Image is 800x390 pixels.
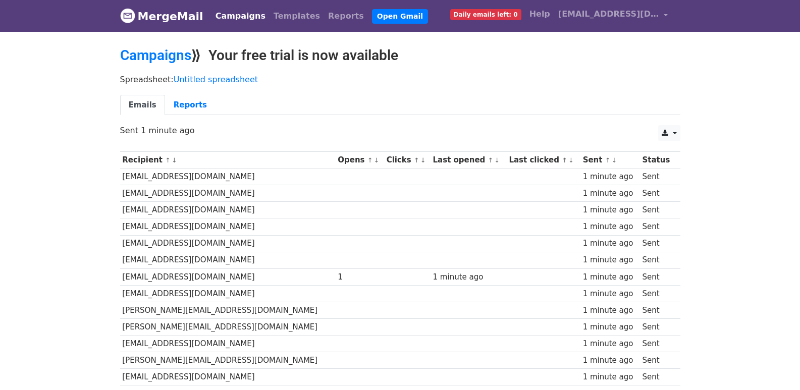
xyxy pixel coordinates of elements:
a: ↓ [374,156,379,164]
a: Emails [120,95,165,116]
td: Sent [640,336,675,352]
a: ↑ [367,156,373,164]
div: 1 minute ago [583,171,637,183]
td: [EMAIL_ADDRESS][DOMAIN_NAME] [120,218,336,235]
td: [PERSON_NAME][EMAIL_ADDRESS][DOMAIN_NAME] [120,352,336,369]
div: 1 minute ago [583,204,637,216]
td: [EMAIL_ADDRESS][DOMAIN_NAME] [120,202,336,218]
td: Sent [640,285,675,302]
th: Recipient [120,152,336,169]
a: ↑ [165,156,171,164]
td: [EMAIL_ADDRESS][DOMAIN_NAME] [120,252,336,268]
td: [EMAIL_ADDRESS][DOMAIN_NAME] [120,336,336,352]
td: [EMAIL_ADDRESS][DOMAIN_NAME] [120,169,336,185]
div: 1 minute ago [583,355,637,366]
td: [EMAIL_ADDRESS][DOMAIN_NAME] [120,268,336,285]
span: Daily emails left: 0 [450,9,521,20]
a: Untitled spreadsheet [174,75,258,84]
th: Sent [580,152,640,169]
a: ↑ [414,156,419,164]
div: 1 minute ago [583,321,637,333]
a: [EMAIL_ADDRESS][DOMAIN_NAME] [554,4,672,28]
div: 1 minute ago [583,338,637,350]
td: Sent [640,218,675,235]
a: ↓ [568,156,574,164]
span: [EMAIL_ADDRESS][DOMAIN_NAME] [558,8,659,20]
a: ↓ [420,156,426,164]
div: 1 minute ago [583,188,637,199]
div: 1 [338,271,382,283]
p: Sent 1 minute ago [120,125,680,136]
div: 1 minute ago [583,288,637,300]
td: [EMAIL_ADDRESS][DOMAIN_NAME] [120,235,336,252]
td: Sent [640,302,675,318]
th: Clicks [384,152,431,169]
td: Sent [640,235,675,252]
div: 1 minute ago [583,305,637,316]
a: Templates [270,6,324,26]
td: [EMAIL_ADDRESS][DOMAIN_NAME] [120,369,336,385]
td: [PERSON_NAME][EMAIL_ADDRESS][DOMAIN_NAME] [120,302,336,318]
a: Help [525,4,554,24]
img: MergeMail logo [120,8,135,23]
td: [EMAIL_ADDRESS][DOMAIN_NAME] [120,185,336,202]
a: ↑ [562,156,567,164]
a: ↓ [172,156,177,164]
td: Sent [640,352,675,369]
div: 1 minute ago [583,271,637,283]
div: 1 minute ago [583,221,637,233]
a: Reports [324,6,368,26]
div: 1 minute ago [583,254,637,266]
td: Sent [640,319,675,336]
div: 1 minute ago [583,371,637,383]
a: Open Gmail [372,9,428,24]
td: Sent [640,169,675,185]
th: Opens [335,152,384,169]
p: Spreadsheet: [120,74,680,85]
td: Sent [640,268,675,285]
a: MergeMail [120,6,203,27]
a: Daily emails left: 0 [446,4,525,24]
div: 1 minute ago [583,238,637,249]
td: [PERSON_NAME][EMAIL_ADDRESS][DOMAIN_NAME] [120,319,336,336]
a: ↓ [611,156,617,164]
a: ↑ [488,156,494,164]
th: Last clicked [507,152,580,169]
td: Sent [640,369,675,385]
a: Campaigns [120,47,191,64]
a: Campaigns [211,6,270,26]
th: Last opened [431,152,507,169]
td: [EMAIL_ADDRESS][DOMAIN_NAME] [120,285,336,302]
th: Status [640,152,675,169]
div: 1 minute ago [433,271,504,283]
td: Sent [640,202,675,218]
td: Sent [640,252,675,268]
a: Reports [165,95,216,116]
td: Sent [640,185,675,202]
a: ↑ [605,156,611,164]
h2: ⟫ Your free trial is now available [120,47,680,64]
a: ↓ [494,156,500,164]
